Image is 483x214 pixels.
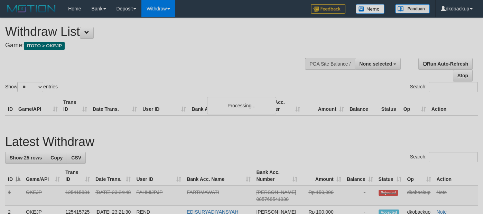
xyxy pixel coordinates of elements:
[404,166,434,186] th: Op: activate to sort column ascending
[184,166,253,186] th: Bank Acc. Name: activate to sort column ascending
[23,166,63,186] th: Game/API: activate to sort column ascending
[359,61,392,67] span: None selected
[429,96,478,116] th: Action
[63,186,93,206] td: 125415831
[259,96,303,116] th: Bank Acc. Number
[5,186,23,206] td: 1
[140,96,189,116] th: User ID
[418,58,473,70] a: Run Auto-Refresh
[347,96,379,116] th: Balance
[311,4,345,14] img: Feedback.jpg
[434,166,478,186] th: Action
[453,70,473,81] a: Stop
[253,166,300,186] th: Bank Acc. Number: activate to sort column ascending
[379,96,401,116] th: Status
[256,189,296,195] span: [PERSON_NAME]
[5,3,58,14] img: MOTION_logo.png
[207,97,276,114] div: Processing...
[410,82,478,92] label: Search:
[90,96,140,116] th: Date Trans.
[401,96,429,116] th: Op
[16,96,61,116] th: Game/API
[17,82,43,92] select: Showentries
[429,152,478,162] input: Search:
[5,166,23,186] th: ID: activate to sort column descending
[133,166,184,186] th: User ID: activate to sort column ascending
[376,166,405,186] th: Status: activate to sort column ascending
[63,166,93,186] th: Trans ID: activate to sort column ascending
[355,58,401,70] button: None selected
[189,96,259,116] th: Bank Acc. Name
[5,135,478,149] h1: Latest Withdraw
[93,186,134,206] td: [DATE] 23:24:48
[356,4,385,14] img: Button%20Memo.svg
[24,42,65,50] span: ITOTO > OKEJP
[300,186,344,206] td: Rp 150,000
[50,155,63,160] span: Copy
[67,152,86,164] a: CSV
[133,186,184,206] td: PAHMIJPJP
[300,166,344,186] th: Amount: activate to sort column ascending
[344,166,376,186] th: Balance: activate to sort column ascending
[5,96,16,116] th: ID
[379,190,398,196] span: Rejected
[71,155,81,160] span: CSV
[429,82,478,92] input: Search:
[5,152,46,164] a: Show 25 rows
[404,186,434,206] td: dkobackup
[437,189,447,195] a: Note
[5,82,58,92] label: Show entries
[46,152,67,164] a: Copy
[256,196,288,202] span: Copy 085768541930 to clipboard
[395,4,430,13] img: panduan.png
[187,189,219,195] a: FARTIMAWATI
[5,42,315,49] h4: Game:
[61,96,90,116] th: Trans ID
[10,155,42,160] span: Show 25 rows
[305,58,355,70] div: PGA Site Balance /
[5,25,315,39] h1: Withdraw List
[303,96,347,116] th: Amount
[410,152,478,162] label: Search:
[23,186,63,206] td: OKEJP
[93,166,134,186] th: Date Trans.: activate to sort column ascending
[344,186,376,206] td: -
